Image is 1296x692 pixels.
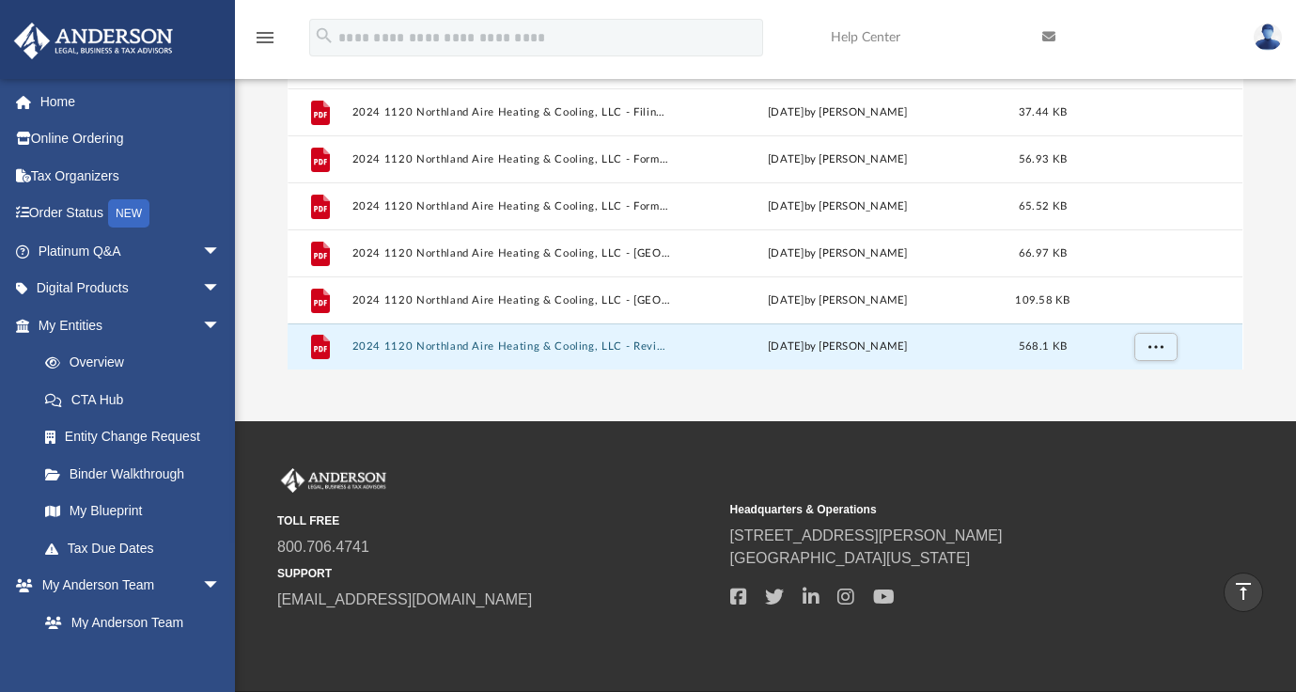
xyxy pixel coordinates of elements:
[679,291,997,308] div: [DATE] by [PERSON_NAME]
[679,338,997,355] div: [DATE] by [PERSON_NAME]
[254,36,276,49] a: menu
[352,106,671,118] button: 2024 1120 Northland Aire Heating & Cooling, LLC - Filing Instructions.pdf
[26,344,249,382] a: Overview
[1019,106,1067,117] span: 37.44 KB
[26,418,249,456] a: Entity Change Request
[26,381,249,418] a: CTA Hub
[1254,24,1282,51] img: User Pic
[13,157,249,195] a: Tax Organizers
[202,270,240,308] span: arrow_drop_down
[277,512,717,529] small: TOLL FREE
[26,529,249,567] a: Tax Due Dates
[1016,294,1070,305] span: 109.58 KB
[1019,247,1067,258] span: 66.97 KB
[352,153,671,165] button: 2024 1120 Northland Aire Heating & Cooling, LLC - Form 1120-W Estimated Tax Voucher.pdf
[254,26,276,49] i: menu
[13,195,249,233] a: Order StatusNEW
[679,197,997,214] div: [DATE] by [PERSON_NAME]
[1224,573,1263,612] a: vertical_align_top
[730,550,971,566] a: [GEOGRAPHIC_DATA][US_STATE]
[13,232,249,270] a: Platinum Q&Aarrow_drop_down
[13,270,249,307] a: Digital Productsarrow_drop_down
[352,294,671,307] button: 2024 1120 Northland Aire Heating & Cooling, LLC - [GEOGRAPHIC_DATA] Form EST PMT Estimated Paymen...
[277,468,390,493] img: Anderson Advisors Platinum Portal
[679,244,997,261] div: [DATE] by [PERSON_NAME]
[26,604,230,641] a: My Anderson Team
[679,103,997,120] div: [DATE] by [PERSON_NAME]
[352,200,671,212] button: 2024 1120 Northland Aire Heating & Cooling, LLC - Form RET-PMT Payment Voucher.pdf
[26,493,240,530] a: My Blueprint
[352,340,671,353] button: 2024 1120 Northland Aire Heating & Cooling, LLC - Review Copy.pdf
[13,120,249,158] a: Online Ordering
[13,83,249,120] a: Home
[352,247,671,259] button: 2024 1120 Northland Aire Heating & Cooling, LLC - [GEOGRAPHIC_DATA] Annual Renewal.pdf
[202,232,240,271] span: arrow_drop_down
[8,23,179,59] img: Anderson Advisors Platinum Portal
[1019,341,1067,352] span: 568.1 KB
[202,567,240,605] span: arrow_drop_down
[314,25,335,46] i: search
[13,567,240,605] a: My Anderson Teamarrow_drop_down
[277,591,532,607] a: [EMAIL_ADDRESS][DOMAIN_NAME]
[1134,333,1178,361] button: More options
[26,455,249,493] a: Binder Walkthrough
[13,307,249,344] a: My Entitiesarrow_drop_down
[277,565,717,582] small: SUPPORT
[202,307,240,345] span: arrow_drop_down
[730,527,1003,543] a: [STREET_ADDRESS][PERSON_NAME]
[679,150,997,167] div: [DATE] by [PERSON_NAME]
[108,199,149,228] div: NEW
[1019,200,1067,211] span: 65.52 KB
[1019,153,1067,164] span: 56.93 KB
[730,501,1170,518] small: Headquarters & Operations
[1232,580,1255,603] i: vertical_align_top
[277,539,369,555] a: 800.706.4741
